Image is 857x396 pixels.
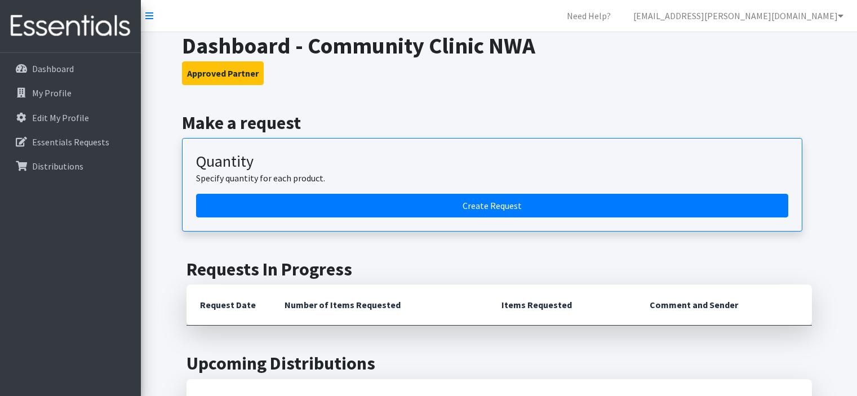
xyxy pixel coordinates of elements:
[32,161,83,172] p: Distributions
[196,194,788,217] a: Create a request by quantity
[187,284,271,326] th: Request Date
[196,152,788,171] h3: Quantity
[636,284,811,326] th: Comment and Sender
[182,61,264,85] button: Approved Partner
[558,5,620,27] a: Need Help?
[32,87,72,99] p: My Profile
[196,171,788,185] p: Specify quantity for each product.
[32,136,109,148] p: Essentials Requests
[624,5,852,27] a: [EMAIL_ADDRESS][PERSON_NAME][DOMAIN_NAME]
[271,284,489,326] th: Number of Items Requested
[32,112,89,123] p: Edit My Profile
[182,112,816,134] h2: Make a request
[5,106,136,129] a: Edit My Profile
[32,63,74,74] p: Dashboard
[5,57,136,80] a: Dashboard
[5,155,136,177] a: Distributions
[5,82,136,104] a: My Profile
[5,7,136,45] img: HumanEssentials
[187,259,812,280] h2: Requests In Progress
[488,284,636,326] th: Items Requested
[182,32,816,59] h1: Dashboard - Community Clinic NWA
[5,131,136,153] a: Essentials Requests
[187,353,812,374] h2: Upcoming Distributions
